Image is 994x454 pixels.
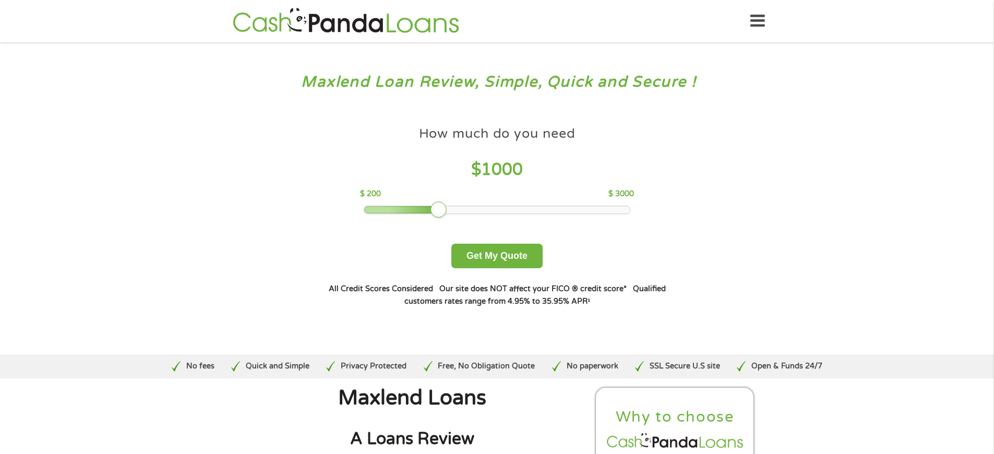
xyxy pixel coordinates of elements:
p: SSL Secure U.S site [650,361,720,372]
h4: How much do you need [419,125,576,142]
strong: Our site does NOT affect your FICO ® credit score* [439,284,627,293]
strong: Qualified customers rates range from 4.95% to 35.95% APR¹ [404,284,666,306]
span: Maxlend Loans [338,386,486,410]
p: No paperwork [567,361,618,372]
p: Open & Funds 24/7 [751,361,822,372]
h2: Why to choose [605,408,746,427]
h4: $ [360,159,634,181]
h3: Maxlend Loan Review, Simple, Quick and Secure ! [30,73,964,92]
span: 1000 [481,160,523,180]
h2: A Loans Review [239,428,585,450]
p: Free, No Obligation Quote [438,361,535,372]
strong: All Credit Scores Considered [329,284,433,293]
p: Quick and Simple [246,361,309,372]
p: $ 3000 [608,188,634,200]
img: GetLoanNow Logo [230,6,462,36]
p: No fees [186,361,214,372]
p: Privacy Protected [341,361,406,372]
p: $ 200 [360,188,381,200]
button: Get My Quote [451,244,543,268]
